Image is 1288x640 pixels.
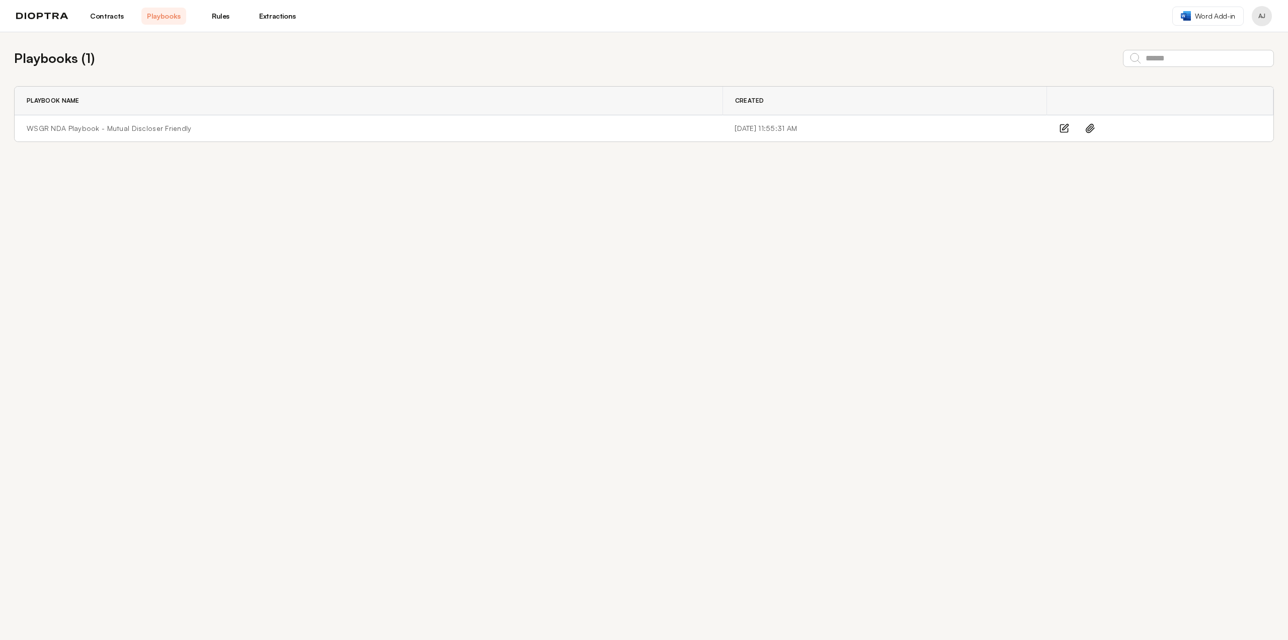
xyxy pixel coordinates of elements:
[1195,11,1235,21] span: Word Add-in
[735,97,764,105] span: Created
[16,13,68,20] img: logo
[198,8,243,25] a: Rules
[14,48,95,68] h2: Playbooks ( 1 )
[1181,11,1191,21] img: word
[255,8,300,25] a: Extractions
[722,115,1047,142] td: [DATE] 11:55:31 AM
[1172,7,1244,26] a: Word Add-in
[27,123,192,133] a: WSGR NDA Playbook - Mutual Discloser Friendly
[85,8,129,25] a: Contracts
[27,97,79,105] span: Playbook Name
[1252,6,1272,26] button: Profile menu
[141,8,186,25] a: Playbooks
